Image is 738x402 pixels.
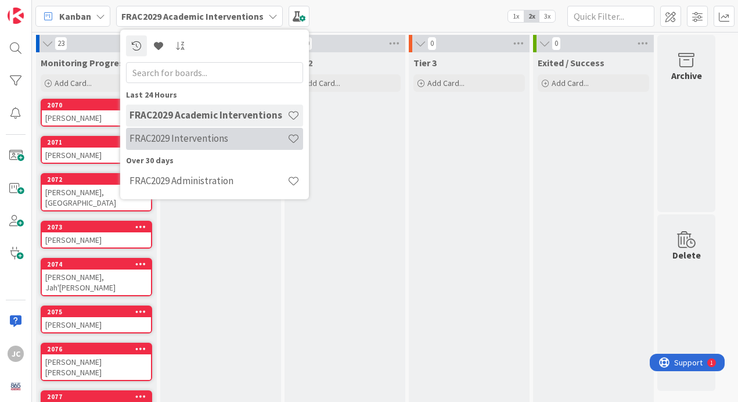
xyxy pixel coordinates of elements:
span: Kanban [59,9,91,23]
div: 2073 [42,222,151,232]
div: [PERSON_NAME] [42,110,151,125]
div: 2070[PERSON_NAME] [42,100,151,125]
div: 2076[PERSON_NAME] [PERSON_NAME] [42,344,151,380]
div: [PERSON_NAME] [PERSON_NAME] [42,354,151,380]
div: 2074[PERSON_NAME], Jah'[PERSON_NAME] [42,259,151,295]
div: 2075 [42,307,151,317]
div: [PERSON_NAME] [42,317,151,332]
span: Tier 3 [413,57,437,69]
a: 2073[PERSON_NAME] [41,221,152,249]
input: Search for boards... [126,62,303,83]
div: 2073[PERSON_NAME] [42,222,151,247]
span: 3x [539,10,555,22]
div: 2072[PERSON_NAME], [GEOGRAPHIC_DATA] [42,174,151,210]
div: 2076 [47,345,151,353]
span: 1x [508,10,524,22]
div: [PERSON_NAME] [42,148,151,163]
div: 2075 [47,308,151,316]
span: 0 [552,37,561,51]
h4: FRAC2029 Academic Interventions [129,109,287,121]
a: 2070[PERSON_NAME] [41,99,152,127]
span: 23 [55,37,67,51]
span: Add Card... [55,78,92,88]
a: 2076[PERSON_NAME] [PERSON_NAME] [41,343,152,381]
h4: FRAC2029 Interventions [129,132,287,144]
div: 2071 [42,137,151,148]
div: Over 30 days [126,155,303,167]
div: 2072 [42,174,151,185]
b: FRAC2029 Academic Interventions [121,10,264,22]
div: 2074 [47,260,151,268]
span: 0 [427,37,437,51]
a: 2071[PERSON_NAME] [41,136,152,164]
span: 2x [524,10,539,22]
span: Exited / Success [538,57,604,69]
a: 2074[PERSON_NAME], Jah'[PERSON_NAME] [41,258,152,296]
div: 2077 [47,393,151,401]
input: Quick Filter... [567,6,654,27]
div: 2073 [47,223,151,231]
span: Add Card... [427,78,465,88]
span: Add Card... [552,78,589,88]
div: JC [8,346,24,362]
img: avatar [8,378,24,394]
div: [PERSON_NAME], Jah'[PERSON_NAME] [42,270,151,295]
h4: FRAC2029 Administration [129,175,287,186]
div: Last 24 Hours [126,89,303,101]
div: 2070 [47,101,151,109]
span: Monitoring Progress [41,57,128,69]
div: 2071 [47,138,151,146]
div: [PERSON_NAME], [GEOGRAPHIC_DATA] [42,185,151,210]
a: 2072[PERSON_NAME], [GEOGRAPHIC_DATA] [41,173,152,211]
div: 2074 [42,259,151,270]
div: 2072 [47,175,151,184]
a: 2075[PERSON_NAME] [41,306,152,333]
div: 1 [60,5,63,14]
span: Support [24,2,53,16]
div: 2071[PERSON_NAME] [42,137,151,163]
img: Visit kanbanzone.com [8,8,24,24]
div: 2077 [42,392,151,402]
div: 2070 [42,100,151,110]
div: 2075[PERSON_NAME] [42,307,151,332]
div: Archive [671,69,702,82]
span: Add Card... [303,78,340,88]
div: Delete [672,248,701,262]
div: 2076 [42,344,151,354]
div: [PERSON_NAME] [42,232,151,247]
